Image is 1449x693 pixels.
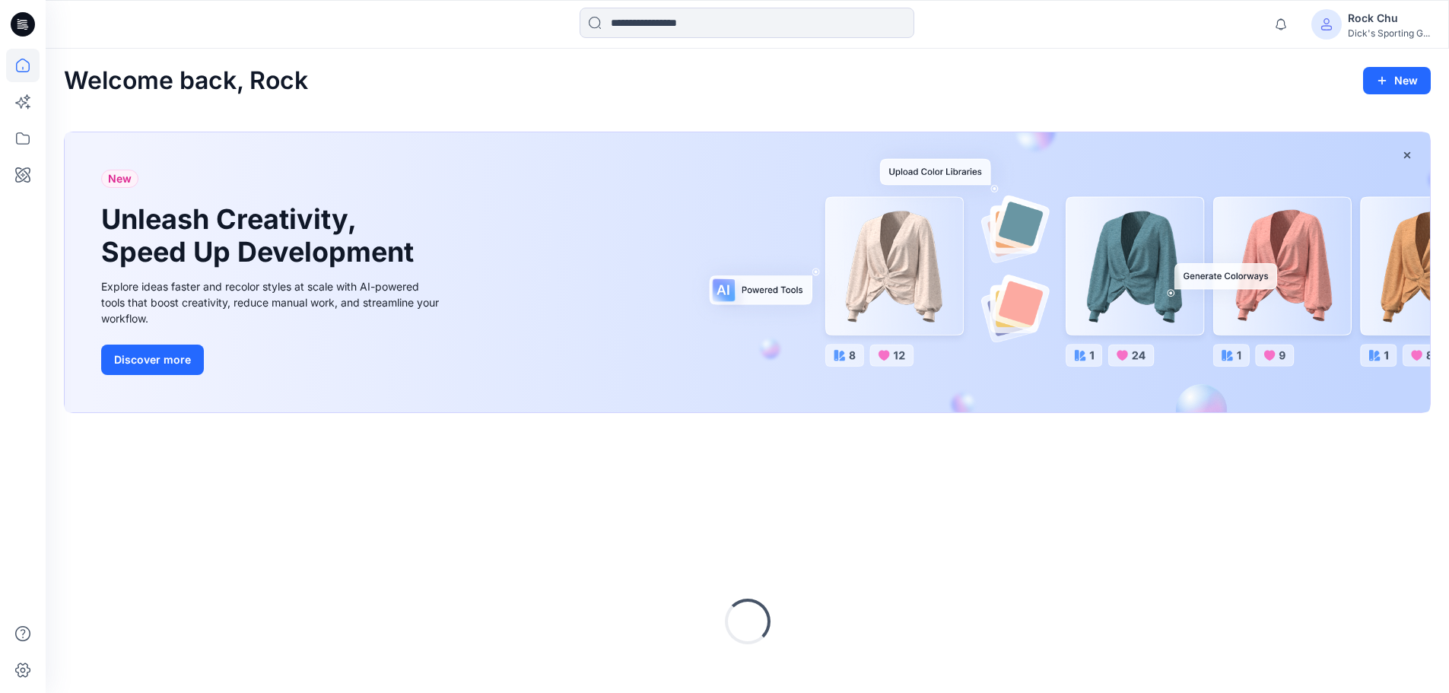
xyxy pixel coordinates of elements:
button: Discover more [101,345,204,375]
svg: avatar [1320,18,1333,30]
div: Explore ideas faster and recolor styles at scale with AI-powered tools that boost creativity, red... [101,278,443,326]
h2: Welcome back, Rock [64,67,308,95]
span: New [108,170,132,188]
h1: Unleash Creativity, Speed Up Development [101,203,421,269]
button: New [1363,67,1431,94]
div: Dick's Sporting G... [1348,27,1430,39]
a: Discover more [101,345,443,375]
div: Rock Chu [1348,9,1430,27]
